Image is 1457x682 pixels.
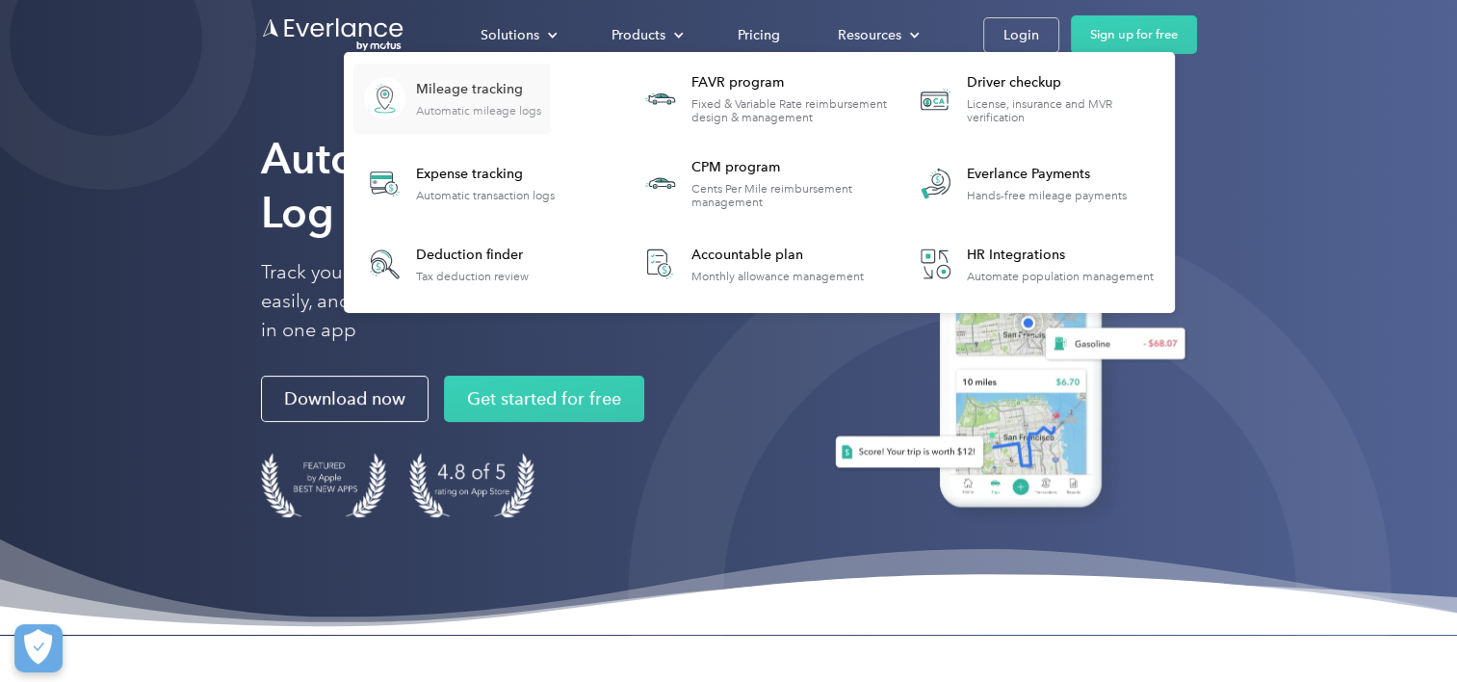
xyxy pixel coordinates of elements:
div: Automatic mileage logs [416,104,541,118]
a: HR IntegrationsAutomate population management [904,233,1163,296]
div: Automate population management [967,270,1154,283]
a: Driver checkupLicense, insurance and MVR verification [904,64,1165,134]
div: CPM program [691,158,889,177]
a: FAVR programFixed & Variable Rate reimbursement design & management [629,64,890,134]
a: Get started for free [444,376,644,422]
div: Solutions [481,23,539,47]
div: Deduction finder [416,246,529,265]
a: Pricing [718,18,799,52]
div: License, insurance and MVR verification [967,97,1164,124]
a: Everlance PaymentsHands-free mileage payments [904,148,1136,219]
a: Sign up for free [1071,15,1197,54]
a: Go to homepage [261,16,405,53]
div: Tax deduction review [416,270,529,283]
div: Driver checkup [967,73,1164,92]
img: 4.9 out of 5 stars on the app store [409,453,534,517]
div: Resources [819,18,935,52]
strong: Automate Your Mileage Log [261,133,724,238]
p: Track your miles automatically, log expenses easily, and keep more of what you make, all in one app [261,258,646,345]
a: Download now [261,376,429,422]
div: Products [611,23,665,47]
div: Automatic transaction logs [416,189,555,202]
div: Expense tracking [416,165,555,184]
div: Monthly allowance management [691,270,864,283]
a: Mileage trackingAutomatic mileage logs [353,64,551,134]
div: Mileage tracking [416,80,541,99]
div: Products [592,18,699,52]
button: Cookies Settings [14,624,63,672]
a: CPM programCents Per Mile reimbursement management [629,148,890,219]
div: Solutions [461,18,573,52]
div: Hands-free mileage payments [967,189,1127,202]
div: Fixed & Variable Rate reimbursement design & management [691,97,889,124]
div: Login [1003,23,1039,47]
div: Resources [838,23,901,47]
a: Login [983,17,1059,53]
div: Pricing [738,23,780,47]
nav: Products [344,52,1175,313]
a: Accountable planMonthly allowance management [629,233,873,296]
div: Accountable plan [691,246,864,265]
div: Cents Per Mile reimbursement management [691,182,889,209]
a: Deduction finderTax deduction review [353,233,538,296]
div: HR Integrations [967,246,1154,265]
a: Expense trackingAutomatic transaction logs [353,148,564,219]
img: Badge for Featured by Apple Best New Apps [261,453,386,517]
div: FAVR program [691,73,889,92]
div: Everlance Payments [967,165,1127,184]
